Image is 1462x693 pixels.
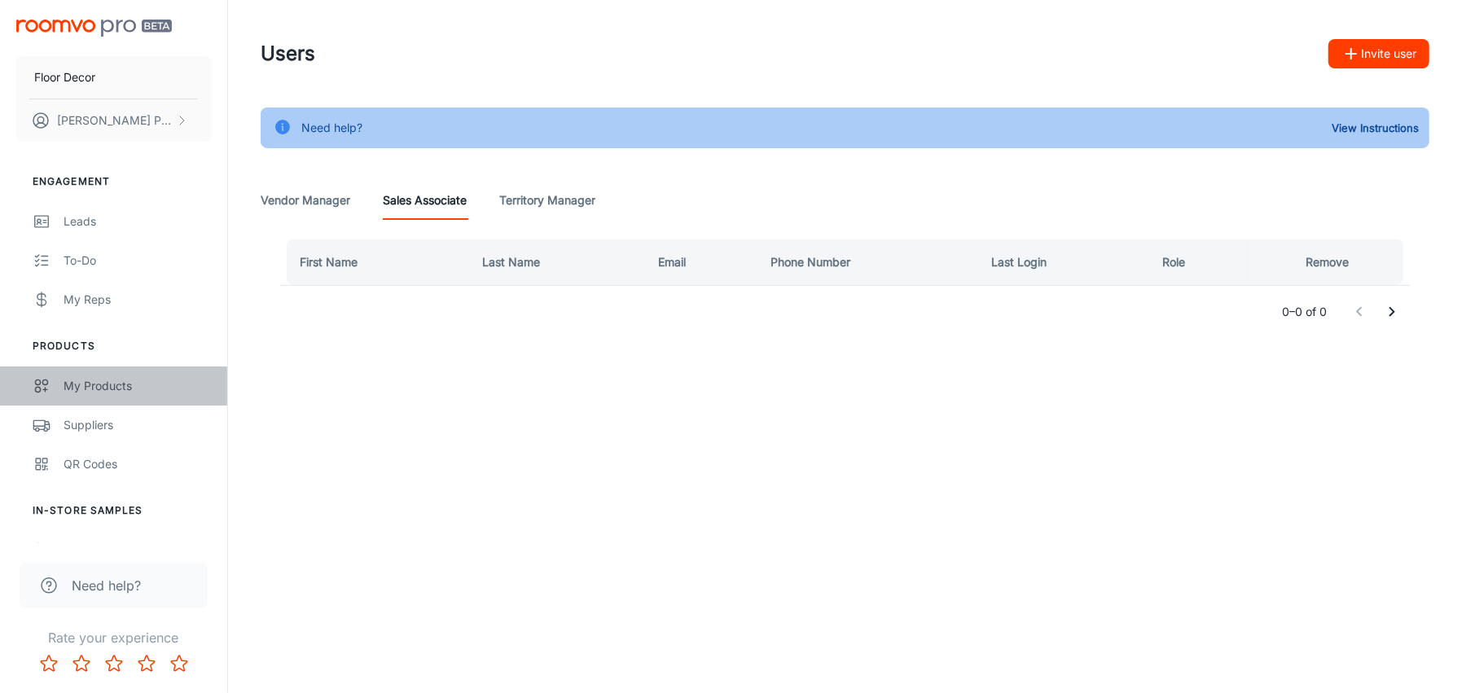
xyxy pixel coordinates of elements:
th: Role [1149,239,1252,285]
p: [PERSON_NAME] Phoenix [57,112,172,129]
a: Sales Associate [383,181,467,220]
div: To-do [64,252,211,270]
button: Floor Decor [16,56,211,99]
th: Last Name [469,239,644,285]
th: First Name [280,239,469,285]
div: My Reps [64,291,211,309]
div: My Products [64,377,211,395]
img: Roomvo PRO Beta [16,20,172,37]
div: Suppliers [64,416,211,434]
a: Vendor Manager [261,181,350,220]
div: Need help? [301,112,362,143]
th: Remove [1251,239,1410,285]
h1: Users [261,39,315,68]
button: Go to next page [1376,296,1408,328]
button: [PERSON_NAME] Phoenix [16,99,211,142]
p: 0–0 of 0 [1282,303,1327,321]
th: Phone Number [757,239,979,285]
th: Email [645,239,757,285]
a: Territory Manager [499,181,595,220]
th: Last Login [979,239,1149,285]
div: Leads [64,213,211,230]
button: Invite user [1328,39,1429,68]
p: Floor Decor [34,68,95,86]
button: View Instructions [1328,116,1423,140]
